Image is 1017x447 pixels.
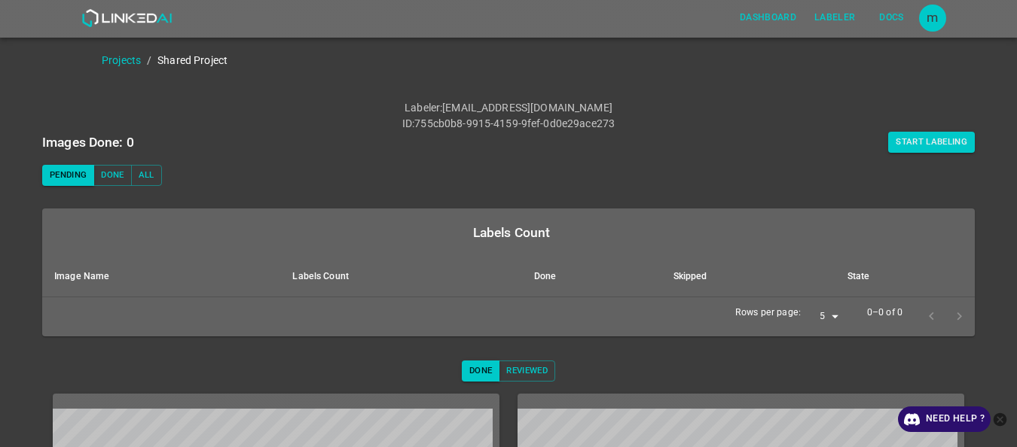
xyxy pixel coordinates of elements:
[93,165,131,186] button: Done
[919,5,946,32] button: Open settings
[808,5,861,30] button: Labeler
[898,406,991,432] a: Need Help ?
[805,2,864,33] a: Labeler
[414,116,615,132] p: 755cb0b8-9915-4159-9fef-0d0e29ace273
[919,5,946,32] div: m
[661,257,835,297] th: Skipped
[131,165,162,186] button: All
[867,306,902,320] p: 0–0 of 0
[102,54,141,66] a: Projects
[888,132,975,153] button: Start Labeling
[991,406,1009,432] button: close-help
[462,360,499,382] button: Done
[102,53,1017,68] nav: breadcrumb
[402,116,414,132] p: ID :
[42,132,134,153] h6: Images Done: 0
[280,257,521,297] th: Labels Count
[868,5,916,30] button: Docs
[42,165,94,186] button: Pending
[147,53,151,68] li: /
[731,2,805,33] a: Dashboard
[157,53,228,68] p: Shared Project
[522,257,661,297] th: Done
[405,100,442,116] p: Labeler :
[807,307,843,327] div: 5
[42,257,280,297] th: Image Name
[81,9,173,27] img: LinkedAI
[54,222,969,243] div: Labels Count
[865,2,919,33] a: Docs
[835,257,975,297] th: State
[499,360,555,382] button: Reviewed
[734,5,802,30] button: Dashboard
[442,100,612,116] p: [EMAIL_ADDRESS][DOMAIN_NAME]
[735,306,801,320] p: Rows per page:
